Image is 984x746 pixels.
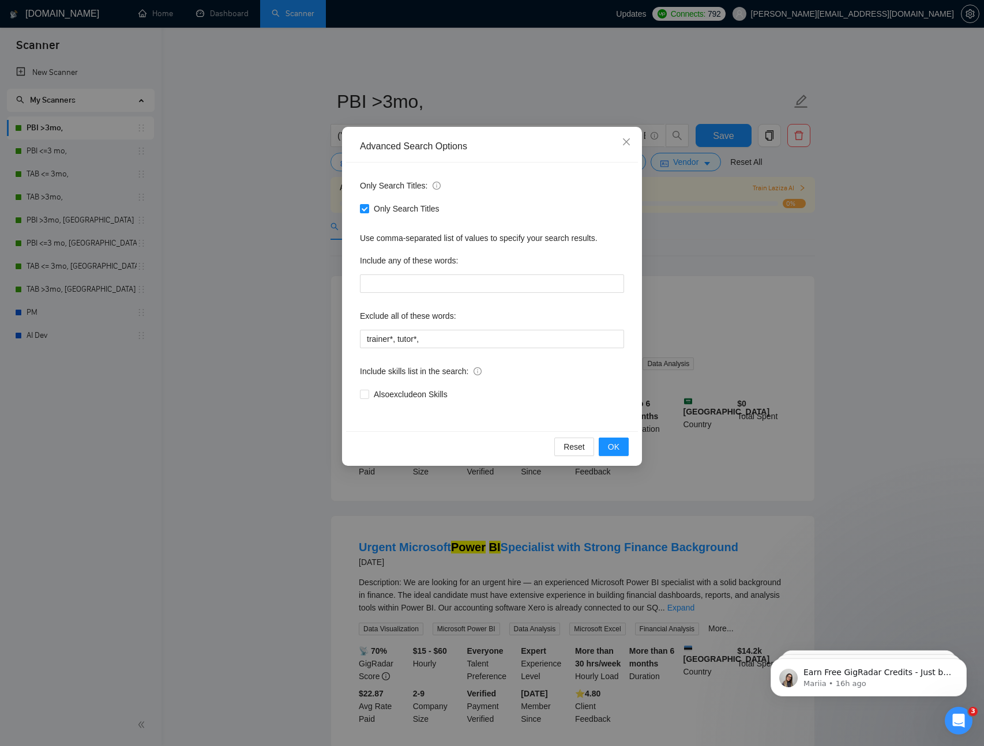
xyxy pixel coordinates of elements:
div: Use comma-separated list of values to specify your search results. [360,232,624,244]
span: Also exclude on Skills [369,388,452,401]
span: 3 [968,707,978,716]
div: Advanced Search Options [360,140,624,153]
span: OK [608,440,619,453]
label: Exclude all of these words: [360,307,456,325]
iframe: Intercom notifications message [753,634,984,715]
span: info-circle [433,182,441,190]
span: Reset [564,440,585,453]
iframe: Intercom live chat [945,707,972,734]
span: close [622,137,631,146]
button: Close [611,127,642,158]
button: OK [599,438,629,456]
span: Include skills list in the search: [360,365,482,378]
span: Only Search Titles [369,202,444,215]
span: Only Search Titles: [360,179,441,192]
label: Include any of these words: [360,251,458,270]
button: Reset [554,438,594,456]
span: info-circle [474,367,482,375]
